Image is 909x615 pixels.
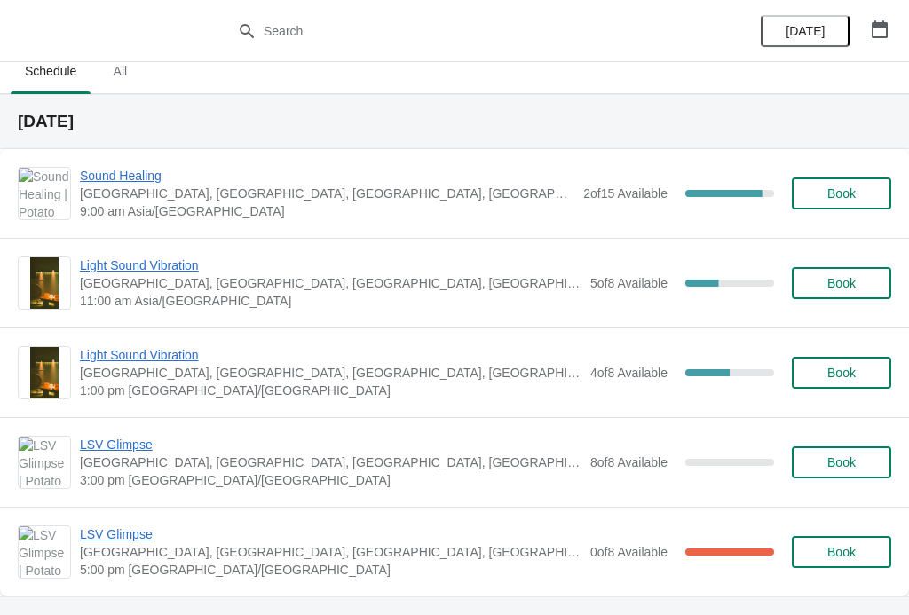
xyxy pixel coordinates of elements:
[792,357,891,389] button: Book
[792,177,891,209] button: Book
[80,453,581,471] span: [GEOGRAPHIC_DATA], [GEOGRAPHIC_DATA], [GEOGRAPHIC_DATA], [GEOGRAPHIC_DATA], [GEOGRAPHIC_DATA]
[590,366,668,380] span: 4 of 8 Available
[11,55,91,87] span: Schedule
[80,382,581,399] span: 1:00 pm [GEOGRAPHIC_DATA]/[GEOGRAPHIC_DATA]
[761,15,850,47] button: [DATE]
[80,471,581,489] span: 3:00 pm [GEOGRAPHIC_DATA]/[GEOGRAPHIC_DATA]
[80,543,581,561] span: [GEOGRAPHIC_DATA], [GEOGRAPHIC_DATA], [GEOGRAPHIC_DATA], [GEOGRAPHIC_DATA], [GEOGRAPHIC_DATA]
[792,267,891,299] button: Book
[98,55,142,87] span: All
[80,436,581,453] span: LSV Glimpse
[19,168,70,219] img: Sound Healing | Potato Head Suites & Studios, Jalan Petitenget, Seminyak, Badung Regency, Bali, I...
[827,276,856,290] span: Book
[80,185,574,202] span: [GEOGRAPHIC_DATA], [GEOGRAPHIC_DATA], [GEOGRAPHIC_DATA], [GEOGRAPHIC_DATA], [GEOGRAPHIC_DATA]
[80,525,581,543] span: LSV Glimpse
[80,364,581,382] span: [GEOGRAPHIC_DATA], [GEOGRAPHIC_DATA], [GEOGRAPHIC_DATA], [GEOGRAPHIC_DATA], [GEOGRAPHIC_DATA]
[583,186,668,201] span: 2 of 15 Available
[30,257,59,309] img: Light Sound Vibration | Potato Head Suites & Studios, Jalan Petitenget, Seminyak, Badung Regency,...
[827,455,856,469] span: Book
[80,256,581,274] span: Light Sound Vibration
[590,276,668,290] span: 5 of 8 Available
[590,545,668,559] span: 0 of 8 Available
[792,446,891,478] button: Book
[263,15,682,47] input: Search
[80,202,574,220] span: 9:00 am Asia/[GEOGRAPHIC_DATA]
[827,545,856,559] span: Book
[30,347,59,398] img: Light Sound Vibration | Potato Head Suites & Studios, Jalan Petitenget, Seminyak, Badung Regency,...
[80,561,581,579] span: 5:00 pm [GEOGRAPHIC_DATA]/[GEOGRAPHIC_DATA]
[792,536,891,568] button: Book
[18,113,891,130] h2: [DATE]
[786,24,825,38] span: [DATE]
[80,346,581,364] span: Light Sound Vibration
[80,292,581,310] span: 11:00 am Asia/[GEOGRAPHIC_DATA]
[19,526,70,578] img: LSV Glimpse | Potato Head Suites & Studios, Jalan Petitenget, Seminyak, Badung Regency, Bali, Ind...
[590,455,668,469] span: 8 of 8 Available
[80,167,574,185] span: Sound Healing
[827,186,856,201] span: Book
[19,437,70,488] img: LSV Glimpse | Potato Head Suites & Studios, Jalan Petitenget, Seminyak, Badung Regency, Bali, Ind...
[80,274,581,292] span: [GEOGRAPHIC_DATA], [GEOGRAPHIC_DATA], [GEOGRAPHIC_DATA], [GEOGRAPHIC_DATA], [GEOGRAPHIC_DATA]
[827,366,856,380] span: Book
